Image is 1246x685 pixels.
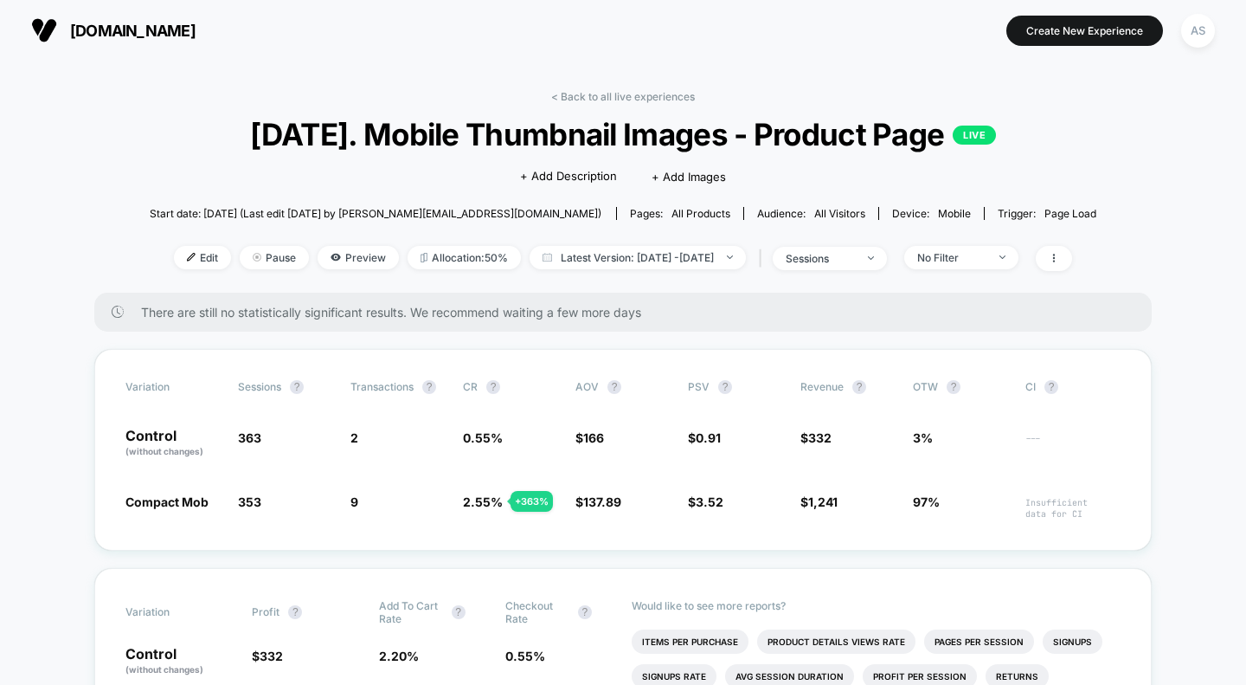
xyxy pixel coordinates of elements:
[938,207,971,220] span: mobile
[1044,207,1096,220] span: Page Load
[125,664,203,675] span: (without changes)
[696,494,723,509] span: 3.52
[70,22,196,40] span: [DOMAIN_NAME]
[800,494,838,509] span: $
[953,126,996,145] p: LIVE
[125,599,221,625] span: Variation
[505,649,545,663] span: 0.55 %
[463,380,478,393] span: CR
[463,494,503,509] span: 2.55 %
[252,605,279,618] span: Profit
[350,380,414,393] span: Transactions
[696,430,721,445] span: 0.91
[1181,14,1215,48] div: AS
[463,430,503,445] span: 0.55 %
[408,246,521,269] span: Allocation: 50%
[1006,16,1163,46] button: Create New Experience
[998,207,1096,220] div: Trigger:
[486,380,500,394] button: ?
[238,494,261,509] span: 353
[1025,497,1121,520] span: Insufficient data for CI
[852,380,866,394] button: ?
[808,494,838,509] span: 1,241
[1176,13,1220,48] button: AS
[196,116,1049,152] span: [DATE]. Mobile Thumbnail Images - Product Page
[632,599,1121,612] p: Would like to see more reports?
[1025,433,1121,458] span: ---
[947,380,960,394] button: ?
[786,252,855,265] div: sessions
[814,207,865,220] span: All Visitors
[238,430,261,445] span: 363
[125,494,209,509] span: Compact Mob
[318,246,399,269] span: Preview
[755,246,773,271] span: |
[422,380,436,394] button: ?
[31,17,57,43] img: Visually logo
[868,256,874,260] img: end
[575,380,599,393] span: AOV
[125,380,221,394] span: Variation
[632,630,748,654] li: Items Per Purchase
[187,253,196,262] img: edit
[1044,380,1058,394] button: ?
[913,430,933,445] span: 3%
[350,430,358,445] span: 2
[800,380,844,393] span: Revenue
[913,494,940,509] span: 97%
[1025,380,1121,394] span: CI
[379,649,419,663] span: 2.20 %
[607,380,621,394] button: ?
[421,253,427,262] img: rebalance
[240,246,309,269] span: Pause
[520,168,617,185] span: + Add Description
[671,207,730,220] span: all products
[583,430,604,445] span: 166
[141,305,1117,320] span: There are still no statistically significant results. We recommend waiting a few more days
[174,246,231,269] span: Edit
[583,494,621,509] span: 137.89
[379,599,443,625] span: Add To Cart Rate
[718,380,732,394] button: ?
[511,491,553,512] div: + 363 %
[688,430,721,445] span: $
[505,599,569,625] span: Checkout Rate
[288,605,302,619] button: ?
[543,253,552,262] img: calendar
[350,494,358,509] span: 9
[913,380,1008,394] span: OTW
[125,647,234,676] p: Control
[238,380,281,393] span: Sessions
[924,630,1034,654] li: Pages Per Session
[260,649,283,663] span: 332
[125,446,203,456] span: (without changes)
[125,429,221,458] p: Control
[530,246,746,269] span: Latest Version: [DATE] - [DATE]
[551,90,695,103] a: < Back to all live experiences
[630,207,730,220] div: Pages:
[252,649,283,663] span: $
[757,207,865,220] div: Audience:
[452,605,466,619] button: ?
[253,253,261,262] img: end
[652,170,726,184] span: + Add Images
[727,255,733,259] img: end
[999,255,1005,259] img: end
[575,430,604,445] span: $
[575,494,621,509] span: $
[757,630,915,654] li: Product Details Views Rate
[688,380,710,393] span: PSV
[1043,630,1102,654] li: Signups
[290,380,304,394] button: ?
[800,430,832,445] span: $
[808,430,832,445] span: 332
[26,16,201,44] button: [DOMAIN_NAME]
[578,605,592,619] button: ?
[917,251,986,264] div: No Filter
[150,207,601,220] span: Start date: [DATE] (Last edit [DATE] by [PERSON_NAME][EMAIL_ADDRESS][DOMAIN_NAME])
[878,207,984,220] span: Device:
[688,494,723,509] span: $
